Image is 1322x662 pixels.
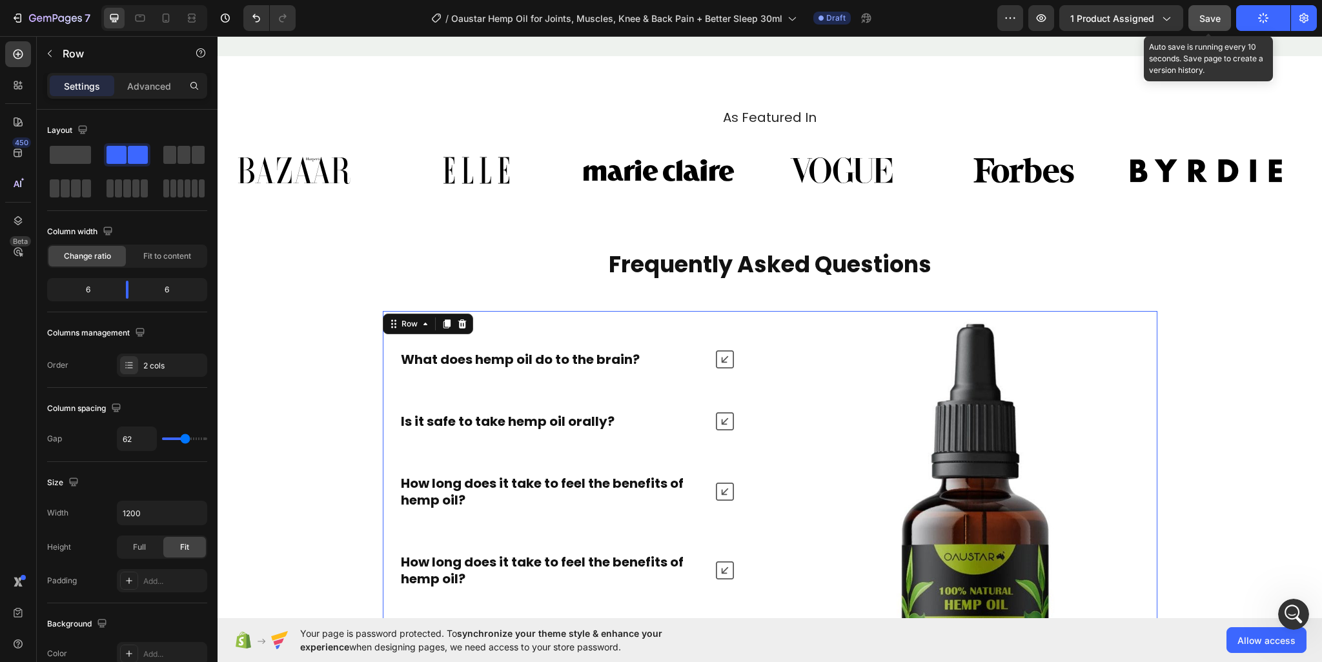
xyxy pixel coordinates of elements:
textarea: Message… [11,396,247,417]
div: Hello, [PERSON_NAME], thank you for waiting.After discussing with our technical team, we have com... [10,37,212,186]
div: Close [227,5,250,28]
span: Fit [180,541,189,553]
span: Full [133,541,146,553]
div: Add... [143,576,204,587]
span: Change ratio [64,250,111,262]
button: Upload attachment [61,423,72,433]
p: Advanced [127,79,171,93]
span: Fit to content [143,250,191,262]
p: Row [63,46,172,61]
div: Ethan says… [10,37,248,187]
strong: How long does it take to feel the benefits of hemp oil? [183,438,466,473]
input: Auto [117,427,156,450]
strong: What does hemp oil do to the brain? [183,314,422,332]
input: Auto [117,501,207,525]
div: For 1 bottle, you can choose 100ml or 200ml, and when you click on the bundle, it will automatica... [21,195,201,271]
div: Layout [47,122,90,139]
div: Rich Text Editor. Editing area: main [181,437,488,474]
span: 1 product assigned [1070,12,1154,25]
img: gempages_578838273980367591-80f0e241-dbf1-4bc8-aa7f-999ecbd7f895.svg [731,106,882,162]
strong: Frequently Asked Questions [391,212,714,244]
div: Rich Text Editor. Editing area: main [181,516,488,553]
div: 2 cols [143,360,204,372]
button: go back [8,5,33,30]
div: 6 [50,281,116,299]
button: Allow access [1226,627,1307,653]
div: Order [47,359,68,371]
div: Width [47,507,68,519]
p: 7 [85,10,90,26]
button: Save [1188,5,1231,31]
div: Column spacing [47,400,124,417]
button: Send a message… [221,417,242,438]
div: Height [47,541,71,553]
div: 450 [12,137,31,148]
div: Padding [47,575,77,587]
div: Column width [47,223,116,241]
iframe: Intercom live chat [1278,599,1309,630]
iframe: Design area [218,36,1322,618]
div: Row [181,282,203,294]
span: Allow access [1237,634,1296,647]
div: For 1 bottle, you can choose 100ml or 200ml, and when you click on the bundle, it will automatica... [10,187,212,399]
p: Active [63,16,88,29]
a: [V7] Kaching Bundle Quantity Breaks [21,341,189,365]
span: Save [1199,13,1221,24]
img: gempages_578838273980367591-7bb885a5-7685-4c9d-b947-0b8dd3aadc6d.svg [365,106,517,162]
div: Beta [10,236,31,246]
div: Hello, [PERSON_NAME], thank you for waiting. [21,45,201,70]
img: gempages_578838273980367591-ecfbe66f-4c6d-4527-be78-e9493f7a42ff.svg [913,107,1064,162]
div: Rich Text Editor. Editing area: main [181,375,399,396]
img: Profile image for Ethan [37,7,57,28]
span: Draft [826,12,846,24]
strong: How long does it take to feel the benefits of hemp oil? [183,517,466,552]
div: Size [47,474,81,492]
span: / [445,12,449,25]
span: synchronize your theme style & enhance your experience [300,628,662,652]
div: We kindly suggest you use the bundle apps instead, which allows more flexibility for you to choos... [21,277,201,391]
button: 1 product assigned [1059,5,1183,31]
div: Gap [47,433,62,445]
div: Columns management [47,325,148,342]
img: gempages_578838273980367591-ba79d0ca-bed3-44d6-8d0f-9807872477a1.svg [548,106,700,162]
button: Home [202,5,227,30]
div: Color [47,648,67,659]
span: Oaustar Hemp Oil for Joints, Muscles, Knee & Back Pain + Better Sleep 30ml [451,12,782,25]
p: Settings [64,79,100,93]
button: 7 [5,5,96,31]
div: Rich Text Editor. Editing area: main [181,313,424,334]
button: Gif picker [41,423,51,433]
div: After discussing with our technical team, we have come to the conclusion that this request involv... [21,77,201,179]
button: Emoji picker [20,423,30,433]
h1: [PERSON_NAME] [63,6,147,16]
div: Background [47,616,110,633]
div: 6 [139,281,205,299]
span: Your page is password protected. To when designing pages, we need access to your store password. [300,627,713,654]
div: Undo/Redo [243,5,296,31]
strong: Is it safe to take hemp oil orally? [183,376,397,394]
div: Ethan says… [10,187,248,400]
a: Wide Bundles - Quantity Breaks [21,354,170,377]
div: Add... [143,648,204,660]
